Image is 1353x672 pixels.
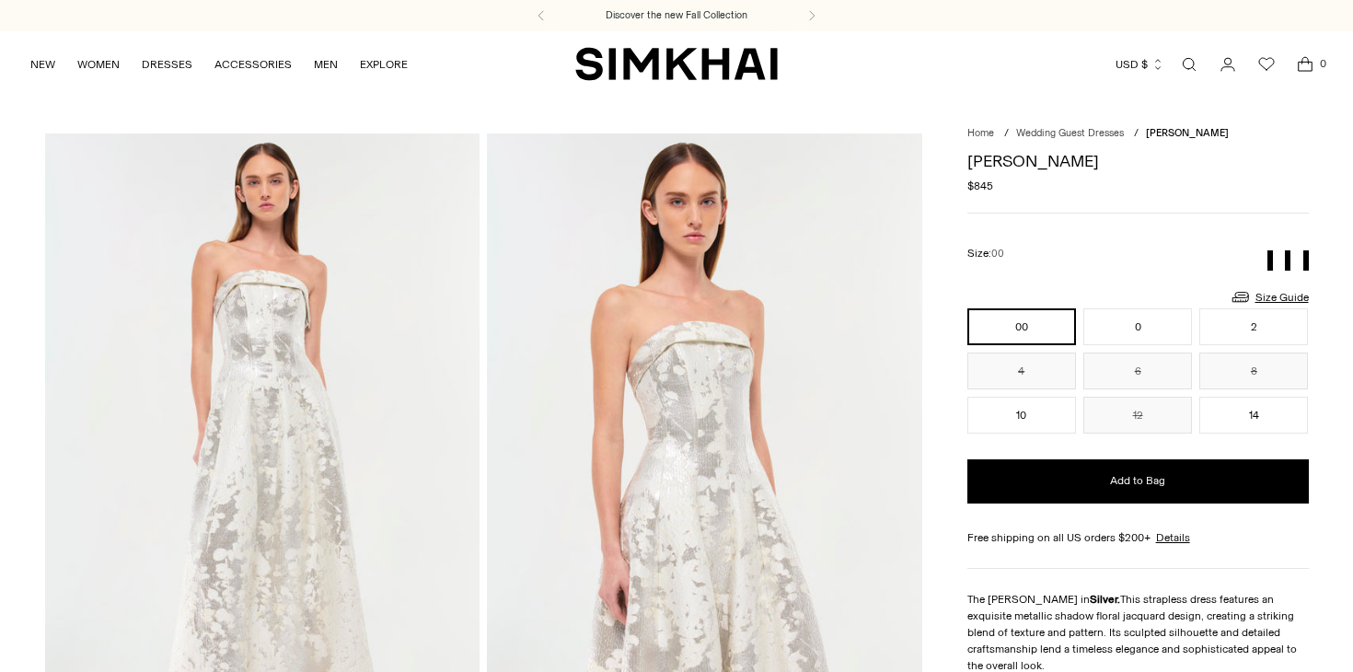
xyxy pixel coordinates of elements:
a: Size Guide [1230,285,1309,308]
div: / [1004,126,1009,142]
button: Add to Bag [967,459,1309,504]
label: Size: [967,245,1004,262]
button: 12 [1083,397,1192,434]
a: ACCESSORIES [214,44,292,85]
span: 0 [1314,55,1331,72]
a: Wishlist [1248,46,1285,83]
button: USD $ [1116,44,1164,85]
div: Free shipping on all US orders $200+ [967,529,1309,546]
h1: [PERSON_NAME] [967,153,1309,169]
nav: breadcrumbs [967,126,1309,142]
a: Open cart modal [1287,46,1324,83]
a: Go to the account page [1209,46,1246,83]
button: 6 [1083,353,1192,389]
span: $845 [967,178,993,194]
a: Home [967,127,994,139]
a: WOMEN [77,44,120,85]
div: / [1134,126,1139,142]
button: 8 [1199,353,1308,389]
button: 10 [967,397,1076,434]
span: [PERSON_NAME] [1146,127,1229,139]
span: 00 [991,248,1004,260]
a: SIMKHAI [575,46,778,82]
span: Add to Bag [1110,473,1165,489]
a: DRESSES [142,44,192,85]
button: 00 [967,308,1076,345]
a: Details [1156,529,1190,546]
button: 2 [1199,308,1308,345]
a: Open search modal [1171,46,1208,83]
button: 0 [1083,308,1192,345]
a: EXPLORE [360,44,408,85]
button: 14 [1199,397,1308,434]
a: Wedding Guest Dresses [1016,127,1124,139]
button: 4 [967,353,1076,389]
a: Discover the new Fall Collection [606,8,747,23]
a: NEW [30,44,55,85]
strong: Silver. [1090,593,1120,606]
a: MEN [314,44,338,85]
